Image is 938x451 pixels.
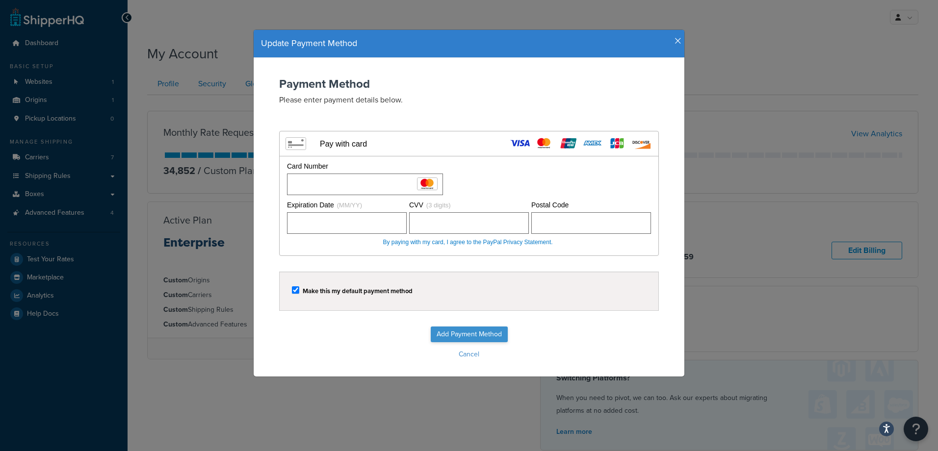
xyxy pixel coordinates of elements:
div: Pay with card [320,139,367,149]
h2: Payment Method [279,77,659,90]
label: Make this my default payment method [303,287,413,295]
div: Expiration Date [287,200,407,210]
div: Postal Code [531,200,651,210]
div: Card Number [287,162,443,172]
button: Cancel [263,347,675,362]
iframe: Secure Credit Card Frame - Postal Code [536,213,647,233]
iframe: Secure Credit Card Frame - Expiration Date [291,213,402,233]
input: Add Payment Method [431,326,508,342]
div: CVV [409,200,529,210]
h4: Update Payment Method [261,37,677,50]
iframe: Secure Credit Card Frame - CVV [414,213,524,233]
a: By paying with my card, I agree to the PayPal Privacy Statement. [383,239,552,246]
span: (MM/YY) [337,201,362,209]
span: (3 digits) [426,201,451,209]
iframe: Secure Credit Card Frame - Credit Card Number [291,174,439,195]
p: Please enter payment details below. [279,94,659,105]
